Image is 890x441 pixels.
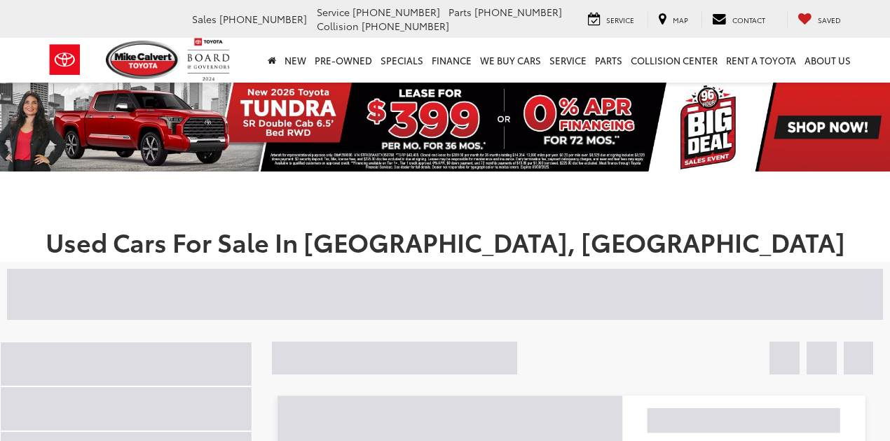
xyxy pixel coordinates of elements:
[352,5,440,19] span: [PHONE_NUMBER]
[591,38,627,83] a: Parts
[317,19,359,33] span: Collision
[310,38,376,83] a: Pre-Owned
[376,38,427,83] a: Specials
[476,38,545,83] a: WE BUY CARS
[722,38,800,83] a: Rent a Toyota
[545,38,591,83] a: Service
[818,15,841,25] span: Saved
[449,5,472,19] span: Parts
[577,12,645,27] a: Service
[673,15,688,25] span: Map
[263,38,280,83] a: Home
[648,12,699,27] a: Map
[787,12,851,27] a: My Saved Vehicles
[427,38,476,83] a: Finance
[627,38,722,83] a: Collision Center
[362,19,449,33] span: [PHONE_NUMBER]
[701,12,776,27] a: Contact
[800,38,855,83] a: About Us
[192,12,217,26] span: Sales
[317,5,350,19] span: Service
[219,12,307,26] span: [PHONE_NUMBER]
[106,41,180,79] img: Mike Calvert Toyota
[474,5,562,19] span: [PHONE_NUMBER]
[732,15,765,25] span: Contact
[280,38,310,83] a: New
[39,37,91,83] img: Toyota
[606,15,634,25] span: Service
